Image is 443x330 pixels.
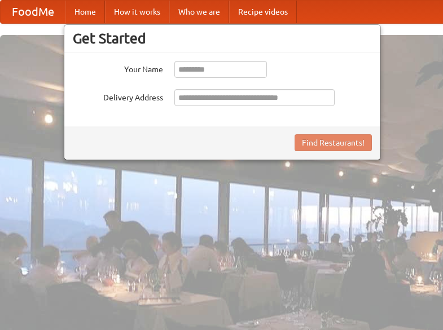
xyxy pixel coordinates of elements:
[73,30,372,47] h3: Get Started
[1,1,65,23] a: FoodMe
[65,1,105,23] a: Home
[295,134,372,151] button: Find Restaurants!
[73,61,163,75] label: Your Name
[169,1,229,23] a: Who we are
[105,1,169,23] a: How it works
[73,89,163,103] label: Delivery Address
[229,1,297,23] a: Recipe videos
